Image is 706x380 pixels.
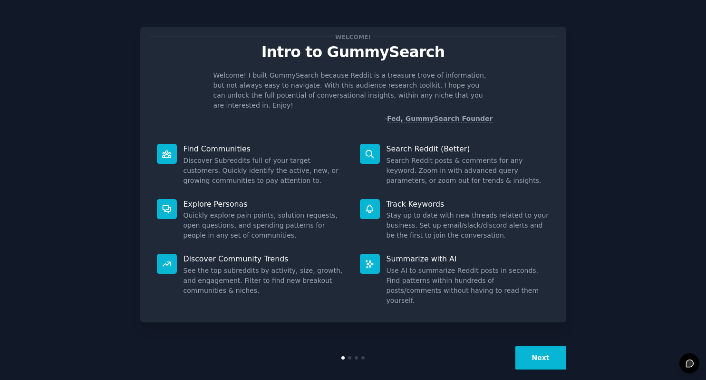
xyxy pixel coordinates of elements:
p: Search Reddit (Better) [387,144,550,154]
p: Find Communities [184,144,347,154]
p: Summarize with AI [387,254,550,264]
div: - [385,114,493,124]
dd: Discover Subreddits full of your target customers. Quickly identify the active, new, or growing c... [184,156,347,186]
p: Explore Personas [184,199,347,209]
button: Next [515,346,566,370]
p: Track Keywords [387,199,550,209]
p: Intro to GummySearch [150,44,556,60]
dd: Search Reddit posts & comments for any keyword. Zoom in with advanced query parameters, or zoom o... [387,156,550,186]
span: Welcome! [333,32,372,42]
dd: Quickly explore pain points, solution requests, open questions, and spending patterns for people ... [184,210,347,240]
a: Fed, GummySearch Founder [387,115,493,123]
dd: See the top subreddits by activity, size, growth, and engagement. Filter to find new breakout com... [184,266,347,296]
dd: Use AI to summarize Reddit posts in seconds. Find patterns within hundreds of posts/comments with... [387,266,550,306]
p: Welcome! I built GummySearch because Reddit is a treasure trove of information, but not always ea... [213,70,493,110]
dd: Stay up to date with new threads related to your business. Set up email/slack/discord alerts and ... [387,210,550,240]
p: Discover Community Trends [184,254,347,264]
